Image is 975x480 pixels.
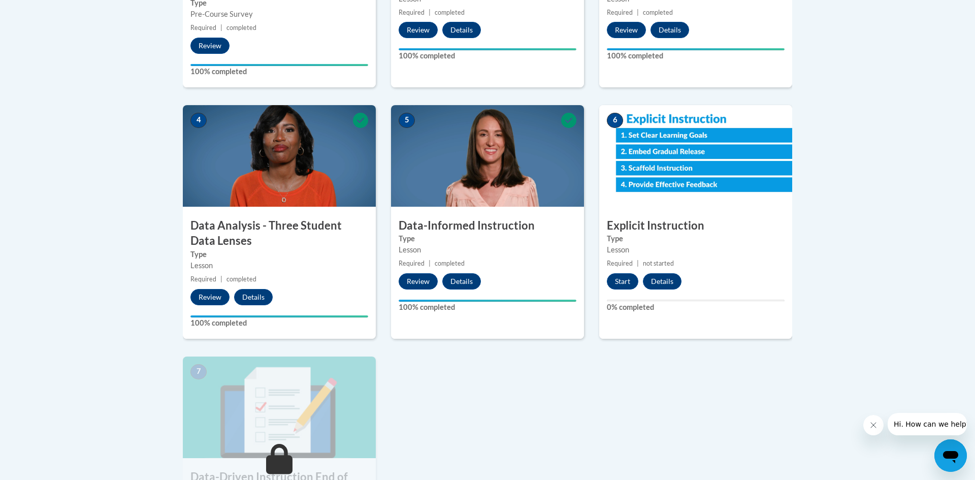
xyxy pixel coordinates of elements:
[637,9,639,16] span: |
[183,357,376,458] img: Course Image
[190,289,230,305] button: Review
[399,233,576,244] label: Type
[442,273,481,290] button: Details
[435,260,465,267] span: completed
[399,302,576,313] label: 100% completed
[190,113,207,128] span: 4
[190,64,368,66] div: Your progress
[190,38,230,54] button: Review
[190,24,216,31] span: Required
[399,50,576,61] label: 100% completed
[226,24,256,31] span: completed
[435,9,465,16] span: completed
[190,249,368,260] label: Type
[637,260,639,267] span: |
[607,22,646,38] button: Review
[607,260,633,267] span: Required
[399,260,425,267] span: Required
[607,233,785,244] label: Type
[190,317,368,329] label: 100% completed
[220,24,222,31] span: |
[934,439,967,472] iframe: Button to launch messaging window
[607,9,633,16] span: Required
[442,22,481,38] button: Details
[643,260,674,267] span: not started
[429,260,431,267] span: |
[190,275,216,283] span: Required
[599,105,792,207] img: Course Image
[651,22,689,38] button: Details
[190,9,368,20] div: Pre-Course Survey
[643,9,673,16] span: completed
[399,48,576,50] div: Your progress
[399,9,425,16] span: Required
[391,105,584,207] img: Course Image
[888,413,967,435] iframe: Message from company
[399,273,438,290] button: Review
[190,260,368,271] div: Lesson
[190,66,368,77] label: 100% completed
[234,289,273,305] button: Details
[220,275,222,283] span: |
[399,244,576,255] div: Lesson
[607,273,638,290] button: Start
[183,218,376,249] h3: Data Analysis - Three Student Data Lenses
[399,113,415,128] span: 5
[607,48,785,50] div: Your progress
[429,9,431,16] span: |
[399,300,576,302] div: Your progress
[607,113,623,128] span: 6
[599,218,792,234] h3: Explicit Instruction
[643,273,681,290] button: Details
[391,218,584,234] h3: Data-Informed Instruction
[607,302,785,313] label: 0% completed
[607,244,785,255] div: Lesson
[863,415,884,435] iframe: Close message
[226,275,256,283] span: completed
[6,7,82,15] span: Hi. How can we help?
[190,315,368,317] div: Your progress
[183,105,376,207] img: Course Image
[607,50,785,61] label: 100% completed
[190,364,207,379] span: 7
[399,22,438,38] button: Review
